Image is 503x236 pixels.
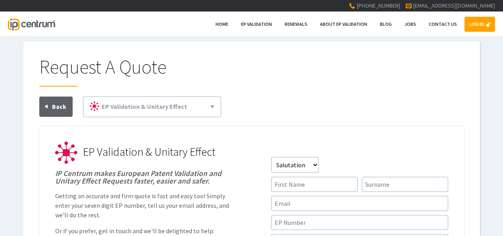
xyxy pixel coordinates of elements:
a: Contact Us [424,17,462,32]
a: Back [39,97,73,117]
span: [PHONE_NUMBER] [357,2,400,9]
a: Renewals [279,17,312,32]
input: Surname [362,177,448,192]
span: Renewals [285,21,307,27]
span: EP Validation & Unitary Effect [102,103,187,110]
h1: Request A Quote [39,57,464,87]
input: First Name [271,177,358,192]
a: IP Centrum [8,12,55,37]
span: Blog [380,21,392,27]
a: Home [210,17,233,32]
p: Or if you prefer, get in touch and we'll be delighted to help: [55,226,232,236]
p: Getting an accurate and firm quote is fast and easy too! Simply enter your seven digit EP number,... [55,191,232,220]
span: Jobs [405,21,416,27]
span: About EP Validation [320,21,367,27]
h1: IP Centrum makes European Patent Validation and Unitary Effect Requests faster, easier and safer. [55,170,232,185]
a: About EP Validation [315,17,372,32]
span: Back [52,103,66,110]
a: Jobs [399,17,421,32]
span: Home [216,21,228,27]
span: Contact Us [429,21,457,27]
span: EP Validation [241,21,272,27]
a: LOG IN [464,17,495,32]
a: Blog [375,17,397,32]
span: EP Validation & Unitary Effect [83,145,216,159]
a: EP Validation & Unitary Effect [87,100,218,114]
a: EP Validation [236,17,277,32]
input: EP Number [271,215,448,230]
a: [EMAIL_ADDRESS][DOMAIN_NAME] [413,2,495,9]
input: Email [271,196,448,211]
